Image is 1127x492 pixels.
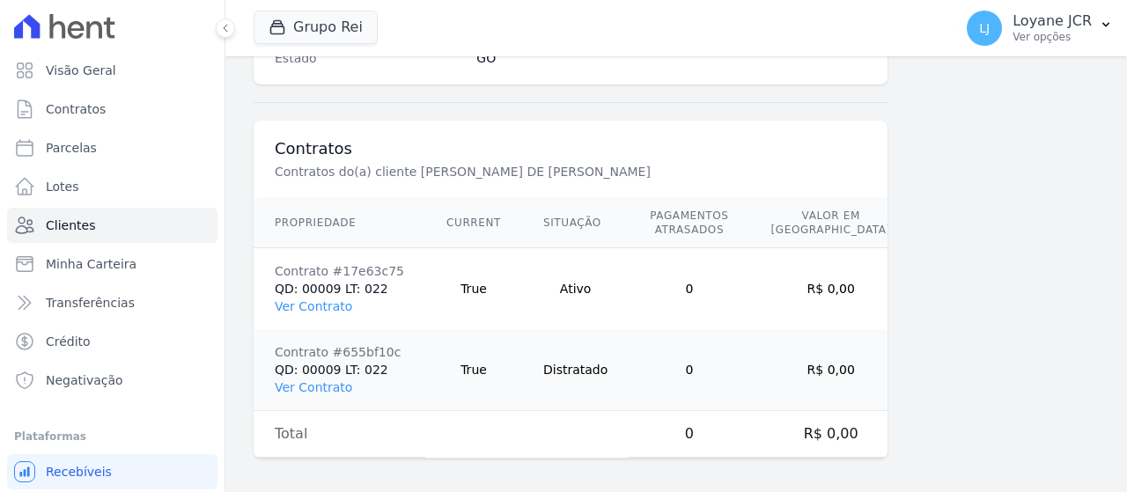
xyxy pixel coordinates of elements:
td: 0 [629,248,749,330]
a: Contratos [7,92,217,127]
p: Loyane JCR [1013,12,1092,30]
a: Minha Carteira [7,246,217,282]
span: Transferências [46,294,135,312]
span: Crédito [46,333,91,350]
dd: GO [476,49,866,67]
dt: Estado [275,49,462,67]
td: QD: 00009 LT: 022 [254,248,425,330]
a: Crédito [7,324,217,359]
span: Visão Geral [46,62,116,79]
th: Pagamentos Atrasados [629,198,749,248]
td: 0 [629,411,749,458]
span: Minha Carteira [46,255,136,273]
td: Total [254,411,425,458]
a: Recebíveis [7,454,217,489]
th: Valor em [GEOGRAPHIC_DATA] [750,198,912,248]
div: Plataformas [14,426,210,447]
span: Recebíveis [46,463,112,481]
a: Ver Contrato [275,299,352,313]
span: LJ [979,22,990,34]
a: Ver Contrato [275,380,352,394]
a: Visão Geral [7,53,217,88]
td: Ativo [522,248,629,330]
td: Distratado [522,329,629,411]
td: R$ 0,00 [750,411,912,458]
th: Situação [522,198,629,248]
th: Current [425,198,522,248]
td: True [425,248,522,330]
a: Clientes [7,208,217,243]
td: QD: 00009 LT: 022 [254,329,425,411]
a: Lotes [7,169,217,204]
td: 0 [629,329,749,411]
span: Negativação [46,371,123,389]
button: Grupo Rei [254,11,378,44]
div: Contrato #655bf10c [275,343,404,361]
a: Negativação [7,363,217,398]
a: Transferências [7,285,217,320]
span: Clientes [46,217,95,234]
button: LJ Loyane JCR Ver opções [953,4,1127,53]
span: Lotes [46,178,79,195]
span: Contratos [46,100,106,118]
p: Ver opções [1013,30,1092,44]
td: R$ 0,00 [750,329,912,411]
h3: Contratos [275,138,866,159]
span: Parcelas [46,139,97,157]
td: R$ 0,00 [750,248,912,330]
div: Contrato #17e63c75 [275,262,404,280]
a: Parcelas [7,130,217,165]
p: Contratos do(a) cliente [PERSON_NAME] DE [PERSON_NAME] [275,163,866,180]
th: Propriedade [254,198,425,248]
td: True [425,329,522,411]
